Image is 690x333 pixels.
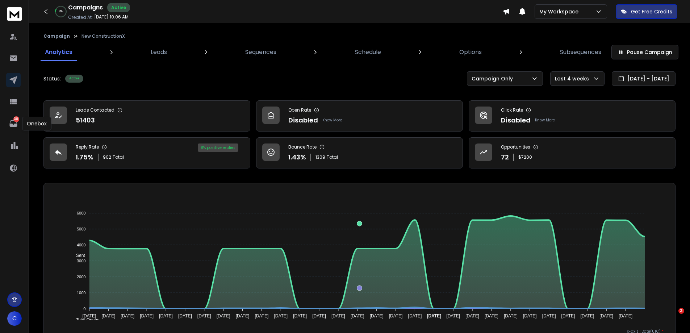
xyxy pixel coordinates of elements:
[355,48,381,57] p: Schedule
[561,313,575,319] tspan: [DATE]
[41,43,77,61] a: Analytics
[236,313,250,319] tspan: [DATE]
[107,3,130,12] div: Active
[616,4,677,19] button: Get Free Credits
[81,33,125,39] p: New ConstructionX
[68,14,93,20] p: Created At:
[331,313,345,319] tspan: [DATE]
[7,311,22,326] button: C
[351,43,385,61] a: Schedule
[22,117,51,130] div: Onebox
[288,115,318,125] p: Disabled
[256,137,463,168] a: Bounce Rate1.43%1309Total
[535,117,555,123] p: Know More
[288,107,311,113] p: Open Rate
[288,152,306,162] p: 1.43 %
[678,308,684,314] span: 2
[274,313,288,319] tspan: [DATE]
[539,8,581,15] p: My Workspace
[83,313,96,319] tspan: [DATE]
[312,313,326,319] tspan: [DATE]
[288,144,317,150] p: Bounce Rate
[76,115,95,125] p: 51403
[43,33,70,39] button: Campaign
[43,137,250,168] a: Reply Rate1.75%902Total8% positive replies
[113,154,124,160] span: Total
[327,154,338,160] span: Total
[408,313,422,319] tspan: [DATE]
[77,259,85,263] tspan: 3000
[76,144,99,150] p: Reply Rate
[542,313,556,319] tspan: [DATE]
[612,71,676,86] button: [DATE] - [DATE]
[611,45,678,59] button: Pause Campaign
[198,143,238,152] div: 8 % positive replies
[504,313,518,319] tspan: [DATE]
[197,313,211,319] tspan: [DATE]
[13,116,19,122] p: 38
[77,275,85,279] tspan: 2000
[77,291,85,295] tspan: 1000
[556,43,606,61] a: Subsequences
[664,308,681,325] iframe: Intercom live chat
[560,48,601,57] p: Subsequences
[485,313,498,319] tspan: [DATE]
[140,313,154,319] tspan: [DATE]
[631,8,672,15] p: Get Free Credits
[6,116,21,131] a: 38
[427,313,441,319] tspan: [DATE]
[465,313,479,319] tspan: [DATE]
[469,137,676,168] a: Opportunities72$7200
[501,152,509,162] p: 72
[217,313,230,319] tspan: [DATE]
[501,115,531,125] p: Disabled
[351,313,364,319] tspan: [DATE]
[501,144,530,150] p: Opportunities
[255,313,268,319] tspan: [DATE]
[59,9,63,14] p: 8 %
[71,253,85,258] span: Sent
[65,75,83,83] div: Active
[446,313,460,319] tspan: [DATE]
[501,107,523,113] p: Click Rate
[518,154,532,160] p: $ 7200
[77,227,85,231] tspan: 5000
[146,43,171,61] a: Leads
[159,313,173,319] tspan: [DATE]
[43,75,61,82] p: Status:
[619,313,632,319] tspan: [DATE]
[83,307,85,311] tspan: 0
[315,154,325,160] span: 1309
[101,313,115,319] tspan: [DATE]
[370,313,384,319] tspan: [DATE]
[45,48,72,57] p: Analytics
[580,313,594,319] tspan: [DATE]
[322,117,342,123] p: Know More
[245,48,276,57] p: Sequences
[389,313,403,319] tspan: [DATE]
[178,313,192,319] tspan: [DATE]
[68,3,103,12] h1: Campaigns
[555,75,592,82] p: Last 4 weeks
[469,100,676,132] a: Click RateDisabledKnow More
[151,48,167,57] p: Leads
[7,7,22,21] img: logo
[77,243,85,247] tspan: 4000
[523,313,537,319] tspan: [DATE]
[459,48,482,57] p: Options
[256,100,463,132] a: Open RateDisabledKnow More
[94,14,129,20] p: [DATE] 10:06 AM
[599,313,613,319] tspan: [DATE]
[43,100,250,132] a: Leads Contacted51403
[241,43,281,61] a: Sequences
[103,154,111,160] span: 902
[472,75,516,82] p: Campaign Only
[76,107,114,113] p: Leads Contacted
[71,317,99,322] span: Total Opens
[455,43,486,61] a: Options
[121,313,134,319] tspan: [DATE]
[293,313,307,319] tspan: [DATE]
[77,211,85,215] tspan: 6000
